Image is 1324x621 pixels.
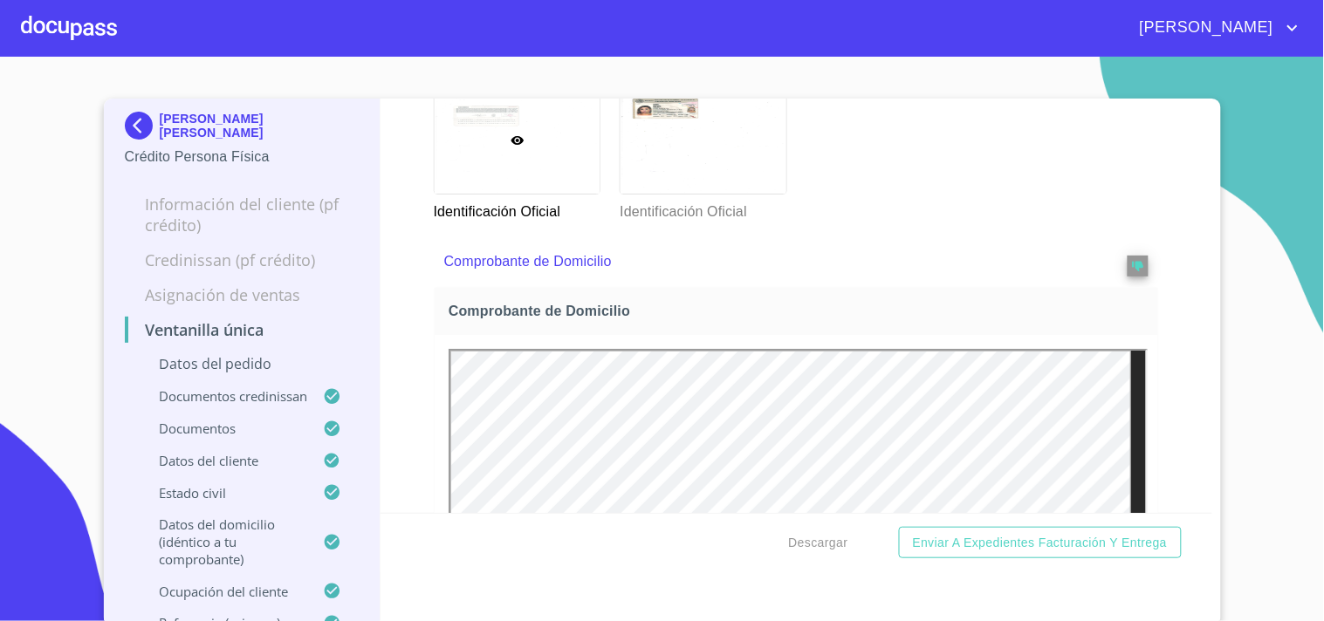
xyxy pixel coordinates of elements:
p: Comprobante de Domicilio [444,251,1078,272]
button: Descargar [782,527,855,559]
img: Docupass spot blue [125,112,160,140]
img: Identificación Oficial [621,88,786,194]
button: reject [1128,256,1149,276]
p: Datos del pedido [125,354,360,373]
p: Datos del domicilio (idéntico a tu comprobante) [125,515,324,568]
p: Identificación Oficial [620,194,785,222]
button: account of current user [1127,14,1303,42]
div: [PERSON_NAME] [PERSON_NAME] [125,112,360,147]
p: Credinissan (PF crédito) [125,249,360,270]
p: Ventanilla única [125,319,360,340]
p: Ocupación del Cliente [125,583,324,600]
p: Identificación Oficial [434,194,600,222]
span: [PERSON_NAME] [1127,14,1282,42]
p: Crédito Persona Física [125,147,360,167]
span: Comprobante de Domicilio [449,302,1151,320]
p: Documentos CrediNissan [125,387,324,405]
p: [PERSON_NAME] [PERSON_NAME] [160,112,360,140]
p: Documentos [125,420,324,437]
p: Asignación de Ventas [125,284,360,305]
span: Descargar [789,532,848,554]
p: Datos del cliente [125,452,324,469]
p: Estado civil [125,484,324,502]
p: Información del cliente (PF crédito) [125,194,360,235]
span: Enviar a Expedientes Facturación y Entrega [913,532,1168,554]
button: Enviar a Expedientes Facturación y Entrega [899,527,1182,559]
